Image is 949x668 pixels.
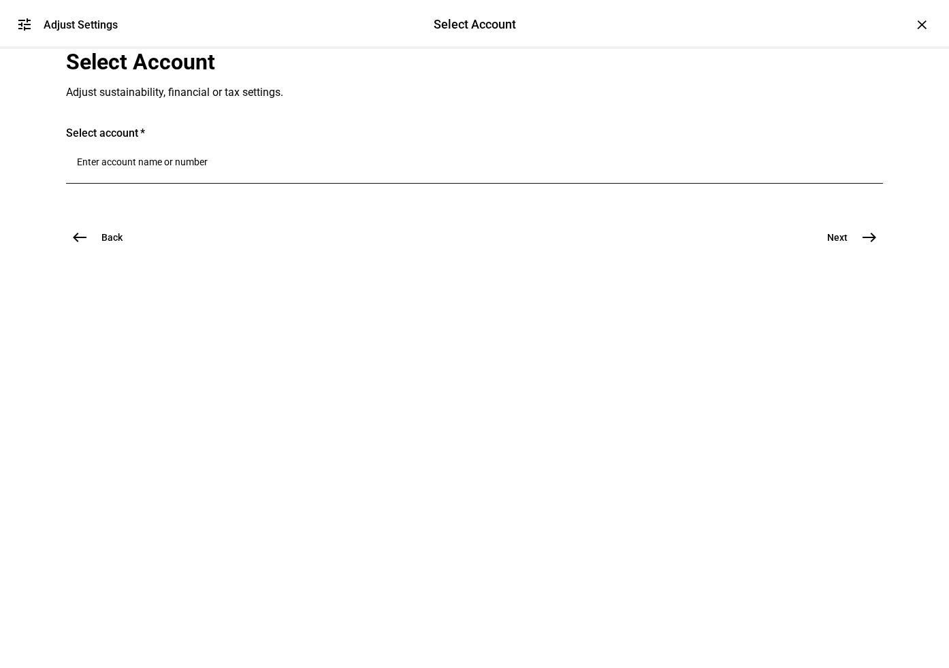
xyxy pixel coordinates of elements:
div: Adjust Settings [44,18,118,31]
input: Number [77,156,872,167]
button: Next [811,224,883,251]
div: Adjust sustainability, financial or tax settings. [66,86,679,99]
div: Select account [66,127,883,140]
div: × [911,14,933,35]
div: Select Account [434,16,516,33]
div: Select Account [66,49,679,75]
span: Back [101,231,123,244]
button: Back [66,224,139,251]
mat-icon: tune [16,16,33,33]
mat-icon: east [861,229,878,246]
mat-icon: west [71,229,88,246]
span: Next [827,231,848,244]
